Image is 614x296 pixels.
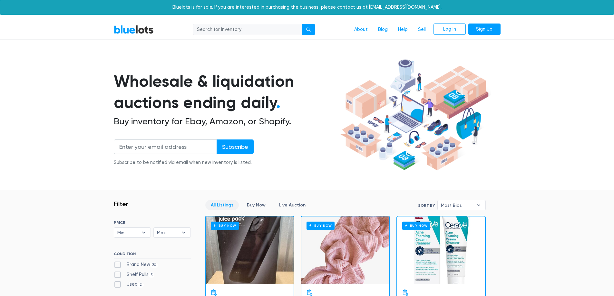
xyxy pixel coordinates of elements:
[413,24,431,36] a: Sell
[373,24,393,36] a: Blog
[301,216,389,284] a: Buy Now
[157,228,178,237] span: Max
[434,24,466,35] a: Log In
[138,282,144,288] span: 2
[114,200,128,208] h3: Filter
[418,203,435,208] label: Sort By
[114,139,217,154] input: Enter your email address
[137,228,151,237] b: ▾
[274,200,311,210] a: Live Auction
[349,24,373,36] a: About
[397,216,485,284] a: Buy Now
[393,24,413,36] a: Help
[114,281,144,288] label: Used
[117,228,139,237] span: Min
[114,271,155,278] label: Shelf Pulls
[217,139,254,154] input: Subscribe
[150,263,158,268] span: 30
[472,200,485,210] b: ▾
[114,220,191,225] h6: PRICE
[114,252,191,259] h6: CONDITION
[211,222,239,230] h6: Buy Now
[276,93,280,112] span: .
[205,200,239,210] a: All Listings
[441,200,473,210] span: Most Bids
[468,24,501,35] a: Sign Up
[149,272,155,278] span: 3
[241,200,271,210] a: Buy Now
[402,222,430,230] h6: Buy Now
[307,222,335,230] h6: Buy Now
[114,71,338,113] h1: Wholesale & liquidation auctions ending daily
[114,261,158,268] label: Brand New
[177,228,190,237] b: ▾
[114,116,338,127] h2: Buy inventory for Ebay, Amazon, or Shopify.
[338,56,491,174] img: hero-ee84e7d0318cb26816c560f6b4441b76977f77a177738b4e94f68c95b2b83dbb.png
[114,25,154,34] a: BlueLots
[114,159,254,166] div: Subscribe to be notified via email when new inventory is listed.
[193,24,302,35] input: Search for inventory
[206,216,294,284] a: Buy Now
